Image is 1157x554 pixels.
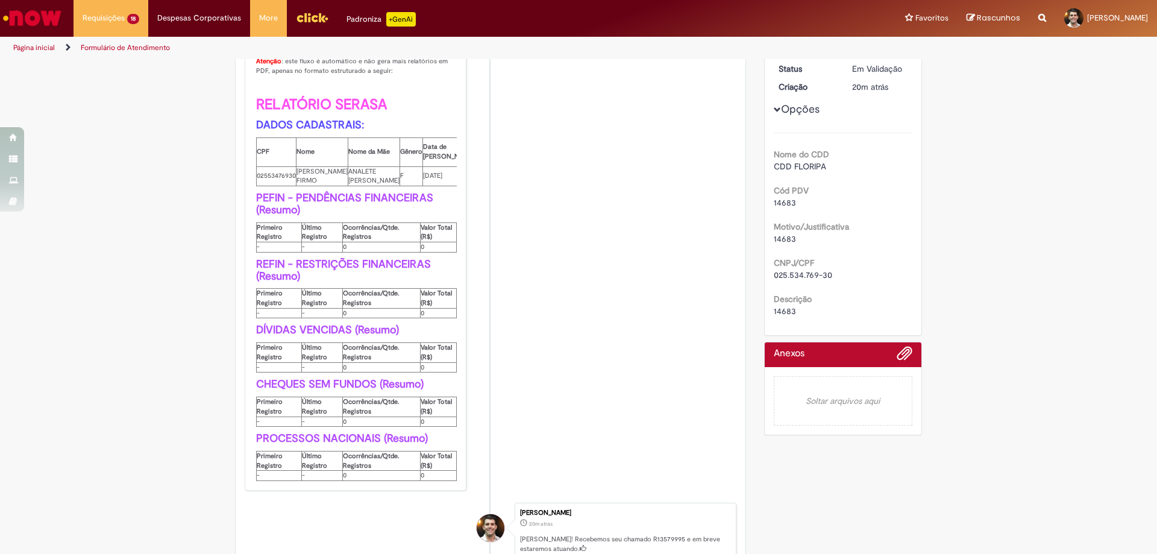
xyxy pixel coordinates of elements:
img: click_logo_yellow_360x200.png [296,8,328,27]
td: 0 [342,471,420,481]
p: Os dados do solicitado estão listados abaixo. : este fluxo é automático e não gera mais relatório... [256,38,457,481]
th: CPF [257,137,296,166]
td: 02553476930 [257,166,296,186]
td: 0 [342,242,420,253]
th: Ocorrências/Qtde. Registros [342,222,420,242]
em: Soltar arquivos aqui [774,376,913,426]
span: Despesas Corporativas [157,12,241,24]
td: 0 [421,362,457,373]
span: 14683 [774,233,796,244]
div: 30/09/2025 09:14:43 [852,81,908,93]
time: 30/09/2025 09:14:43 [529,520,553,527]
span: Requisições [83,12,125,24]
td: - [257,362,302,373]
p: +GenAi [386,12,416,27]
th: Valor Total (R$) [421,397,457,417]
b: RELATÓRIO SERASA [256,95,387,114]
td: 0 [342,362,420,373]
span: Favoritos [915,12,948,24]
p: [PERSON_NAME]! Recebemos seu chamado R13579995 e em breve estaremos atuando. [520,535,730,553]
td: [PERSON_NAME] FIRMO [296,166,348,186]
td: F [400,166,423,186]
span: 14683 [774,306,796,316]
td: 0 [421,308,457,318]
b: DÍVIDAS VENCIDAS (Resumo) [256,323,399,337]
a: Rascunhos [967,13,1020,24]
th: Primeiro Registro [257,452,302,471]
b: CHEQUES SEM FUNDOS (Resumo) [256,377,424,391]
th: Valor Total (R$) [421,452,457,471]
h2: Anexos [774,348,804,359]
th: Valor Total (R$) [421,222,457,242]
td: - [301,362,342,373]
td: 0 [421,471,457,481]
th: Último Registro [301,289,342,308]
span: More [259,12,278,24]
th: Data de [PERSON_NAME] [423,137,475,166]
span: 14683 [774,197,796,208]
b: Nome do CDD [774,149,829,160]
span: 20m atrás [852,81,888,92]
ul: Trilhas de página [9,37,762,59]
b: PEFIN - PENDÊNCIAS FINANCEIRAS (Resumo) [256,191,436,217]
th: Ocorrências/Qtde. Registros [342,289,420,308]
td: 0 [342,308,420,318]
td: - [301,417,342,427]
span: 025.534.769-30 [774,269,832,280]
td: 0 [421,417,457,427]
span: [PERSON_NAME] [1087,13,1148,23]
th: Último Registro [301,452,342,471]
button: Adicionar anexos [897,345,912,367]
td: - [301,308,342,318]
td: 0 [342,417,420,427]
span: CDD FLORIPA [774,161,826,172]
span: 18 [127,14,139,24]
td: - [257,417,302,427]
b: CNPJ/CPF [774,257,814,268]
th: Primeiro Registro [257,397,302,417]
b: DADOS CADASTRAIS: [256,118,364,132]
a: Formulário de Atendimento [81,43,170,52]
b: Motivo/Justificativa [774,221,849,232]
a: Página inicial [13,43,55,52]
div: Henrique Michalski Goncalves [477,514,504,542]
td: 0 [421,242,457,253]
td: - [301,242,342,253]
td: ANALETE [PERSON_NAME] [348,166,400,186]
b: Descrição [774,294,812,304]
td: - [257,308,302,318]
th: Primeiro Registro [257,343,302,362]
th: Ocorrências/Qtde. Registros [342,397,420,417]
b: PROCESSOS NACIONAIS (Resumo) [256,432,428,445]
span: 20m atrás [529,520,553,527]
th: Último Registro [301,397,342,417]
th: Gênero [400,137,423,166]
th: Ocorrências/Qtde. Registros [342,452,420,471]
th: Valor Total (R$) [421,289,457,308]
font: Atenção [256,57,281,66]
div: Padroniza [346,12,416,27]
th: Nome [296,137,348,166]
td: - [257,242,302,253]
div: Em Validação [852,63,908,75]
td: - [257,471,302,481]
th: Último Registro [301,222,342,242]
th: Primeiro Registro [257,222,302,242]
span: Rascunhos [977,12,1020,24]
td: [DATE] [423,166,475,186]
th: Valor Total (R$) [421,343,457,362]
dt: Criação [770,81,844,93]
td: - [301,471,342,481]
dt: Status [770,63,844,75]
th: Último Registro [301,343,342,362]
b: Cód PDV [774,185,809,196]
th: Primeiro Registro [257,289,302,308]
img: ServiceNow [1,6,63,30]
b: REFIN - RESTRIÇÕES FINANCEIRAS (Resumo) [256,257,434,283]
div: [PERSON_NAME] [520,509,730,517]
time: 30/09/2025 09:14:43 [852,81,888,92]
th: Nome da Mãe [348,137,400,166]
th: Ocorrências/Qtde. Registros [342,343,420,362]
